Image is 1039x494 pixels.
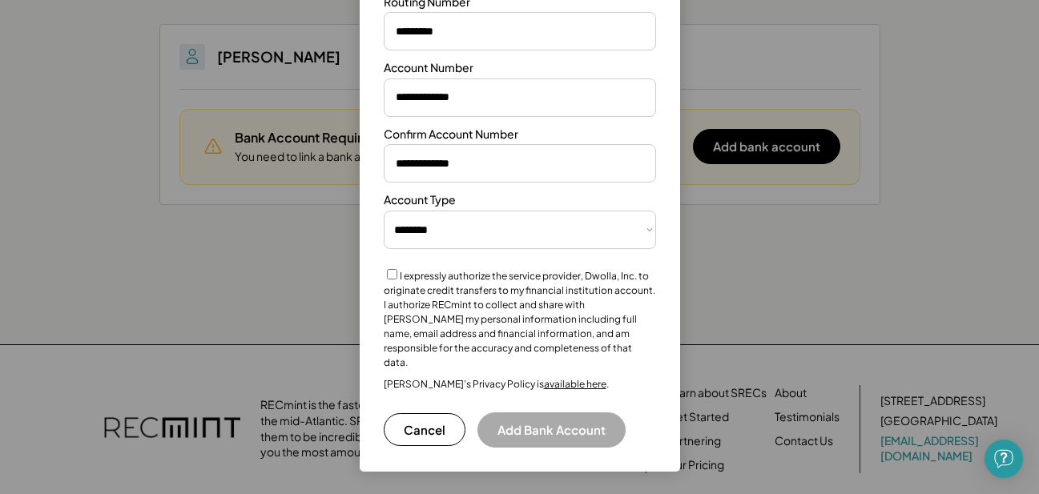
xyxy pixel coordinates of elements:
[544,378,606,390] a: available here
[384,378,609,391] div: [PERSON_NAME]’s Privacy Policy is .
[384,127,518,143] div: Confirm Account Number
[384,270,655,368] label: I expressly authorize the service provider, Dwolla, Inc. to originate credit transfers to my fina...
[477,412,626,448] button: Add Bank Account
[985,440,1023,478] div: Open Intercom Messenger
[384,192,456,208] div: Account Type
[384,413,465,446] button: Cancel
[384,60,473,76] div: Account Number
